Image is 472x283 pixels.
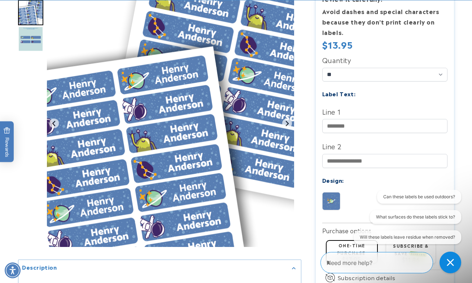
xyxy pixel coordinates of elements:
div: Go to slide 2 [18,26,43,52]
iframe: Gorgias Floating Chat [320,249,465,276]
span: Subscription details [338,273,395,282]
label: Label Text: [322,89,356,98]
h2: Description [22,264,57,271]
summary: Description [18,260,301,276]
div: Accessibility Menu [5,262,21,278]
label: Line 1 [322,106,448,117]
label: Quantity [322,54,448,66]
strong: Avoid dashes and special characters because they don’t print clearly on labels. [322,7,440,36]
label: Purchase options [322,226,371,235]
img: Galaxy [323,193,340,210]
button: Go to last slide [49,119,59,128]
label: Design: [322,176,344,184]
span: $13.95 [322,38,353,51]
span: Rewards [4,127,10,157]
img: Mini Rectangle Name Labels | Galaxy - Label Land [18,26,43,52]
iframe: Gorgias live chat conversation starters [345,190,465,251]
label: Line 2 [322,140,448,152]
button: Next slide [282,119,292,128]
